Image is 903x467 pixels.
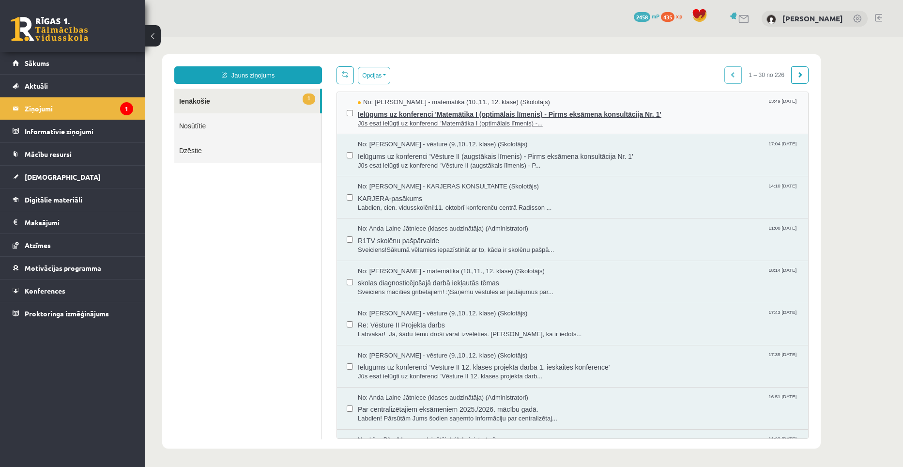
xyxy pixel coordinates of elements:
[213,230,399,239] span: No: [PERSON_NAME] - matemātika (10.,11., 12. klase) (Skolotājs)
[213,154,653,166] span: KARJERA-pasākums
[25,150,72,158] span: Mācību resursi
[661,12,687,20] a: 435 xp
[25,81,48,90] span: Aktuāli
[213,187,653,217] a: No: Anda Laine Jātniece (klases audzinātāja) (Administratori) 11:00 [DATE] R1TV skolēnu pašpārval...
[13,75,133,97] a: Aktuāli
[13,302,133,325] a: Proktoringa izmēģinājums
[213,103,382,112] span: No: [PERSON_NAME] - vēsture (9.,10.,12. klase) (Skolotājs)
[213,314,653,344] a: No: [PERSON_NAME] - vēsture (9.,10.,12. klase) (Skolotājs) 17:39 [DATE] Ielūgums uz konferenci 'V...
[29,51,175,76] a: 1Ienākošie
[13,211,133,233] a: Maksājumi
[213,314,382,323] span: No: [PERSON_NAME] - vēsture (9.,10.,12. klase) (Skolotājs)
[213,187,383,196] span: No: Anda Laine Jātniece (klases audzinātāja) (Administratori)
[213,398,351,407] span: No: Līga Bite (klases audzinātāja) (Administratori)
[25,120,133,142] legend: Informatīvie ziņojumi
[652,12,659,20] span: mP
[213,124,653,133] span: Jūs esat ielūgti uz konferenci 'Vēsture II (augstākais līmenis) - P...
[25,241,51,249] span: Atzīmes
[213,323,653,335] span: Ielūgums uz konferenci 'Vēsture II 12. klases projekta darba 1. ieskaites konference'
[213,293,653,302] span: Labvakar! Jā, šādu tēmu droši varat izvēlēties. [PERSON_NAME], ka ir iedots...
[13,234,133,256] a: Atzīmes
[213,61,653,91] a: No: [PERSON_NAME] - matemātika (10.,11., 12. klase) (Skolotājs) 13:49 [DATE] Ielūgums uz konferen...
[621,314,653,321] span: 17:39 [DATE]
[621,398,653,405] span: 11:03 [DATE]
[13,280,133,302] a: Konferences
[213,238,653,250] span: skolas diagnosticējošajā darbā iekļautās tēmas
[13,143,133,165] a: Mācību resursi
[621,356,653,363] span: 16:51 [DATE]
[676,12,682,20] span: xp
[621,187,653,194] span: 11:00 [DATE]
[29,101,176,125] a: Dzēstie
[213,82,653,91] span: Jūs esat ielūgti uz konferenci 'Matemātika I (optimālais līmenis) -...
[25,172,101,181] span: [DEMOGRAPHIC_DATA]
[157,56,170,67] span: 1
[213,250,653,260] span: Sveiciens mācīties gribētājiem! :)Saņemu vēstules ar jautājumus par...
[634,12,650,22] span: 2458
[621,61,653,68] span: 13:49 [DATE]
[25,195,82,204] span: Digitālie materiāli
[213,30,245,47] button: Opcijas
[213,398,653,428] a: No: Līga Bite (klases audzinātāja) (Administratori) 11:03 [DATE]
[213,145,394,154] span: No: [PERSON_NAME] - KARJERAS KONSULTANTE (Skolotājs)
[13,97,133,120] a: Ziņojumi1
[213,280,653,293] span: Re: Vēsture II Projekta darbs
[621,230,653,237] span: 18:14 [DATE]
[13,52,133,74] a: Sākums
[213,112,653,124] span: Ielūgums uz konferenci 'Vēsture II (augstākais līmenis) - Pirms eksāmena konsultācija Nr. 1'
[213,272,653,302] a: No: [PERSON_NAME] - vēsture (9.,10.,12. klase) (Skolotājs) 17:43 [DATE] Re: Vēsture II Projekta d...
[597,29,646,47] span: 1 – 30 no 226
[29,76,176,101] a: Nosūtītie
[213,230,653,260] a: No: [PERSON_NAME] - matemātika (10.,11., 12. klase) (Skolotājs) 18:14 [DATE] skolas diagnosticējo...
[661,12,674,22] span: 435
[634,12,659,20] a: 2458 mP
[120,102,133,115] i: 1
[25,211,133,233] legend: Maksājumi
[213,377,653,386] span: Labdien! Pārsūtām Jums šodien saņemto informāciju par centralizētaj...
[213,356,653,386] a: No: Anda Laine Jātniece (klases audzinātāja) (Administratori) 16:51 [DATE] Par centralizētajiem e...
[213,272,382,281] span: No: [PERSON_NAME] - vēsture (9.,10.,12. klase) (Skolotājs)
[29,29,177,47] a: Jauns ziņojums
[621,272,653,279] span: 17:43 [DATE]
[13,166,133,188] a: [DEMOGRAPHIC_DATA]
[213,196,653,208] span: R1TV skolēnu pašpārvalde
[766,15,776,24] img: Edvards Pavļenko
[213,335,653,344] span: Jūs esat ielūgti uz konferenci 'Vēsture II 12. klases projekta darb...
[621,145,653,152] span: 14:10 [DATE]
[25,264,101,272] span: Motivācijas programma
[213,70,653,82] span: Ielūgums uz konferenci 'Matemātika I (optimālais līmenis) - Pirms eksāmena konsultācija Nr. 1'
[25,59,49,67] span: Sākums
[213,208,653,218] span: Sveiciens!Sākumā vēlamies iepazīstināt ar to, kāda ir skolēnu pašpā...
[11,17,88,41] a: Rīgas 1. Tālmācības vidusskola
[213,356,383,365] span: No: Anda Laine Jātniece (klases audzinātāja) (Administratori)
[621,103,653,110] span: 17:04 [DATE]
[13,120,133,142] a: Informatīvie ziņojumi
[782,14,843,23] a: [PERSON_NAME]
[25,97,133,120] legend: Ziņojumi
[13,257,133,279] a: Motivācijas programma
[213,145,653,175] a: No: [PERSON_NAME] - KARJERAS KONSULTANTE (Skolotājs) 14:10 [DATE] KARJERA-pasākums Labdien, cien....
[213,61,405,70] span: No: [PERSON_NAME] - matemātika (10.,11., 12. klase) (Skolotājs)
[213,166,653,175] span: Labdien, cien. vidusskolēni!11. oktobrī konferenču centrā Radisson ...
[25,309,109,318] span: Proktoringa izmēģinājums
[213,365,653,377] span: Par centralizētajiem eksāmeniem 2025./2026. mācību gadā.
[25,286,65,295] span: Konferences
[13,188,133,211] a: Digitālie materiāli
[213,103,653,133] a: No: [PERSON_NAME] - vēsture (9.,10.,12. klase) (Skolotājs) 17:04 [DATE] Ielūgums uz konferenci 'V...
